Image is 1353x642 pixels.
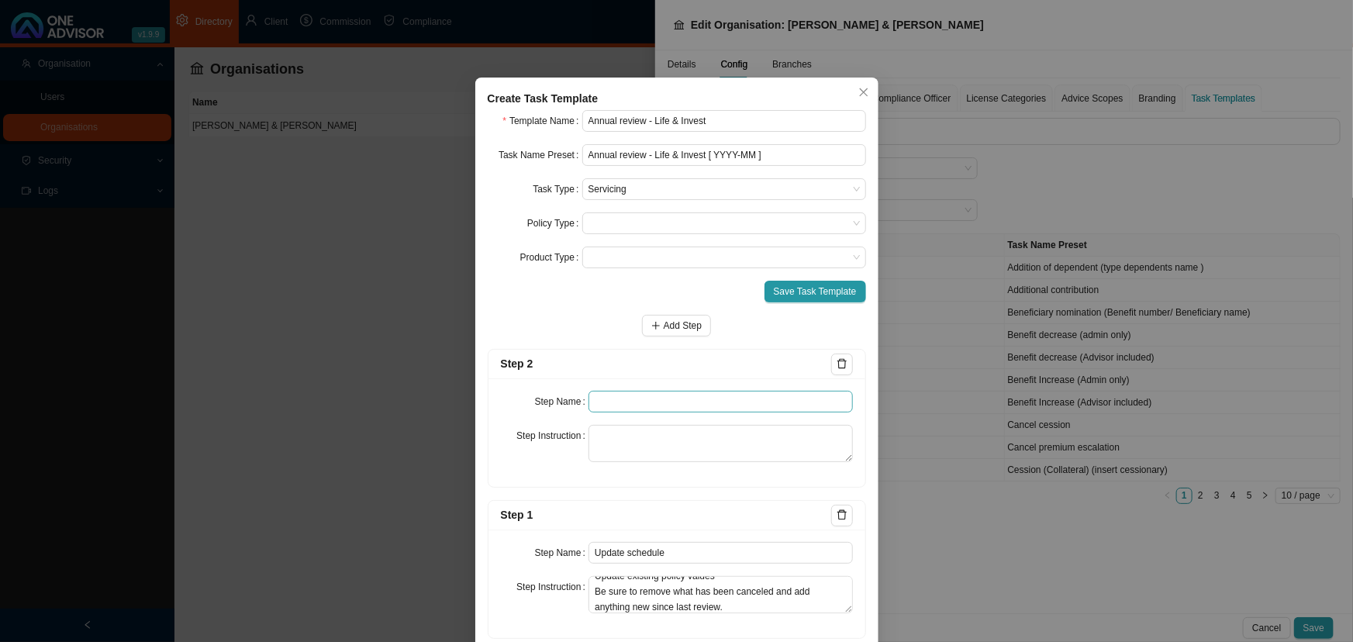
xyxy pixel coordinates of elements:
label: Product Type [520,247,582,268]
span: Save Task Template [774,284,857,299]
textarea: Update existing policy values Be sure to remove what has been canceled and add anything new since... [588,576,853,613]
label: Step Name [535,391,588,412]
label: Policy Type [527,212,582,234]
span: Servicing [588,179,860,199]
button: Save Task Template [765,281,866,302]
label: Task Type [533,178,582,200]
div: Step 2 [501,355,831,373]
span: delete [837,358,847,369]
span: plus [651,321,661,330]
label: Step Name [535,542,588,564]
div: Create Task Template [488,90,866,107]
label: Template Name [502,110,582,132]
button: Add Step [642,315,711,337]
span: delete [837,509,847,520]
span: close [858,87,869,98]
label: Step Instruction [516,576,588,598]
label: Task Name Preset [499,144,582,166]
span: Add Step [664,318,702,333]
label: Step Instruction [516,425,588,447]
button: Close [853,81,875,103]
div: Step 1 [501,506,831,524]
